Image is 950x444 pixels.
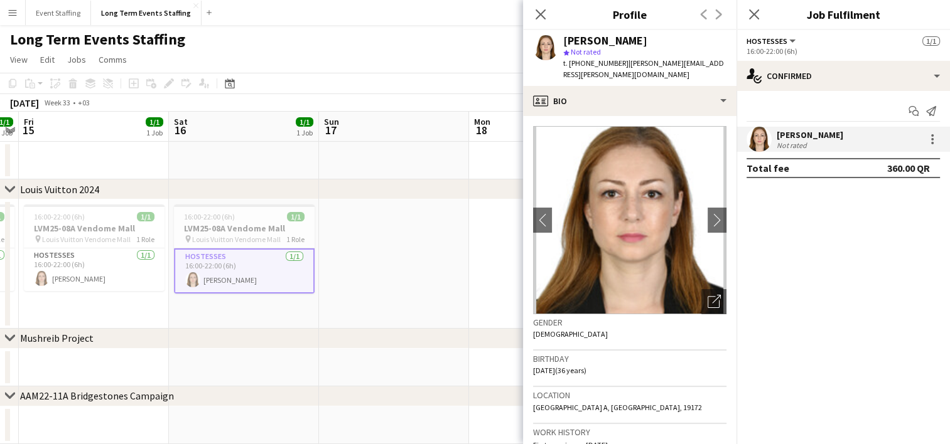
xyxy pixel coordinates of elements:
[922,36,940,46] span: 1/1
[324,116,339,127] span: Sun
[777,129,843,140] div: [PERSON_NAME]
[10,30,185,49] h1: Long Term Events Staffing
[174,248,315,293] app-card-role: Hostesses1/116:00-22:00 (6h)[PERSON_NAME]
[184,212,235,221] span: 16:00-22:00 (6h)
[24,204,165,291] app-job-card: 16:00-22:00 (6h)1/1LVM25-08A Vendome Mall Louis Vuitton Vendome Mall1 RoleHostesses1/116:00-22:00...
[42,235,131,244] span: Louis Vuitton Vendome Mall
[174,204,315,293] app-job-card: 16:00-22:00 (6h)1/1LVM25-08A Vendome Mall Louis Vuitton Vendome Mall1 RoleHostesses1/116:00-22:00...
[40,54,55,65] span: Edit
[10,54,28,65] span: View
[24,116,34,127] span: Fri
[474,116,490,127] span: Mon
[94,51,132,68] a: Comms
[472,123,490,137] span: 18
[747,36,787,46] span: Hostesses
[533,126,726,314] img: Crew avatar or photo
[67,54,86,65] span: Jobs
[747,162,789,174] div: Total fee
[146,117,163,127] span: 1/1
[26,1,91,25] button: Event Staffing
[747,46,940,56] div: 16:00-22:00 (6h)
[62,51,91,68] a: Jobs
[523,86,737,116] div: Bio
[5,51,33,68] a: View
[78,98,90,107] div: +03
[146,128,163,137] div: 1 Job
[20,389,174,402] div: AAM22-11A Bridgestones Campaign
[99,54,127,65] span: Comms
[41,98,73,107] span: Week 33
[533,403,702,412] span: [GEOGRAPHIC_DATA] A, [GEOGRAPHIC_DATA], 19172
[563,35,647,46] div: [PERSON_NAME]
[571,47,601,56] span: Not rated
[533,353,726,364] h3: Birthday
[322,123,339,137] span: 17
[20,332,94,344] div: Mushreib Project
[533,389,726,401] h3: Location
[296,117,313,127] span: 1/1
[533,317,726,328] h3: Gender
[777,140,809,150] div: Not rated
[523,6,737,23] h3: Profile
[533,329,608,339] span: [DEMOGRAPHIC_DATA]
[296,128,313,137] div: 1 Job
[533,366,586,375] span: [DATE] (36 years)
[563,58,724,79] span: | [PERSON_NAME][EMAIL_ADDRESS][PERSON_NAME][DOMAIN_NAME]
[737,6,950,23] h3: Job Fulfilment
[737,61,950,91] div: Confirmed
[10,97,39,109] div: [DATE]
[887,162,930,174] div: 360.00 QR
[286,235,305,244] span: 1 Role
[174,116,188,127] span: Sat
[136,235,154,244] span: 1 Role
[192,235,281,244] span: Louis Vuitton Vendome Mall
[747,36,797,46] button: Hostesses
[137,212,154,221] span: 1/1
[533,426,726,438] h3: Work history
[174,223,315,234] h3: LVM25-08A Vendome Mall
[24,248,165,291] app-card-role: Hostesses1/116:00-22:00 (6h)[PERSON_NAME]
[20,183,99,196] div: Louis Vuitton 2024
[22,123,34,137] span: 15
[701,289,726,314] div: Open photos pop-in
[287,212,305,221] span: 1/1
[35,51,60,68] a: Edit
[24,223,165,234] h3: LVM25-08A Vendome Mall
[91,1,202,25] button: Long Term Events Staffing
[34,212,85,221] span: 16:00-22:00 (6h)
[172,123,188,137] span: 16
[563,58,629,68] span: t. [PHONE_NUMBER]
